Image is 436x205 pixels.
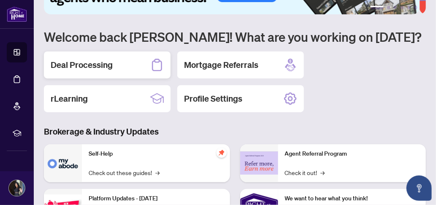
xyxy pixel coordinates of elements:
[406,175,432,201] button: Open asap
[401,6,404,9] button: 4
[44,29,426,45] h1: Welcome back [PERSON_NAME]! What are you working on [DATE]?
[387,6,390,9] button: 2
[240,151,278,175] img: Agent Referral Program
[184,93,242,105] h2: Profile Settings
[414,6,417,9] button: 6
[285,168,325,177] a: Check it out!→
[89,194,223,203] p: Platform Updates - [DATE]
[44,144,82,182] img: Self-Help
[89,168,160,177] a: Check out these guides!→
[407,6,411,9] button: 5
[285,194,420,203] p: We want to hear what you think!
[217,148,227,158] span: pushpin
[51,59,113,71] h2: Deal Processing
[7,6,27,22] img: logo
[285,149,420,159] p: Agent Referral Program
[321,168,325,177] span: →
[394,6,397,9] button: 3
[184,59,258,71] h2: Mortgage Referrals
[9,180,25,196] img: Profile Icon
[89,149,223,159] p: Self-Help
[370,6,384,9] button: 1
[44,126,426,138] h3: Brokerage & Industry Updates
[155,168,160,177] span: →
[51,93,88,105] h2: rLearning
